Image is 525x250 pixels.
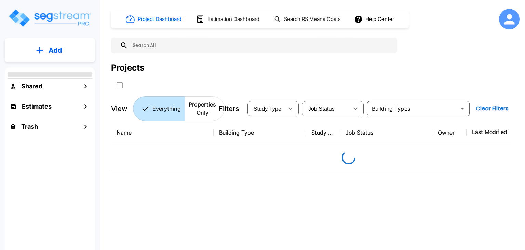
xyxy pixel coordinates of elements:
[458,104,467,113] button: Open
[113,78,126,92] button: SelectAll
[21,122,38,131] h1: Trash
[8,8,92,28] img: Logo
[133,96,185,121] button: Everything
[284,15,341,23] h1: Search RS Means Costs
[432,120,467,145] th: Owner
[306,120,340,145] th: Study Type
[271,13,345,26] button: Search RS Means Costs
[308,106,335,112] span: Job Status
[111,103,127,114] p: View
[133,96,225,121] div: Platform
[185,96,225,121] button: Properties Only
[111,120,214,145] th: Name
[304,99,349,118] div: Select
[123,12,185,27] button: Project Dashboard
[5,40,95,60] button: Add
[369,104,456,113] input: Building Types
[152,104,181,113] p: Everything
[353,13,397,26] button: Help Center
[340,120,432,145] th: Job Status
[128,38,394,53] input: Search All
[111,62,144,74] div: Projects
[49,45,62,55] p: Add
[22,102,52,111] h1: Estimates
[207,15,259,23] h1: Estimation Dashboard
[193,12,263,26] button: Estimation Dashboard
[219,103,239,114] p: Filters
[214,120,306,145] th: Building Type
[473,102,511,115] button: Clear Filters
[21,82,42,91] h1: Shared
[254,106,281,112] span: Study Type
[138,15,181,23] h1: Project Dashboard
[189,100,216,117] p: Properties Only
[249,99,284,118] div: Select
